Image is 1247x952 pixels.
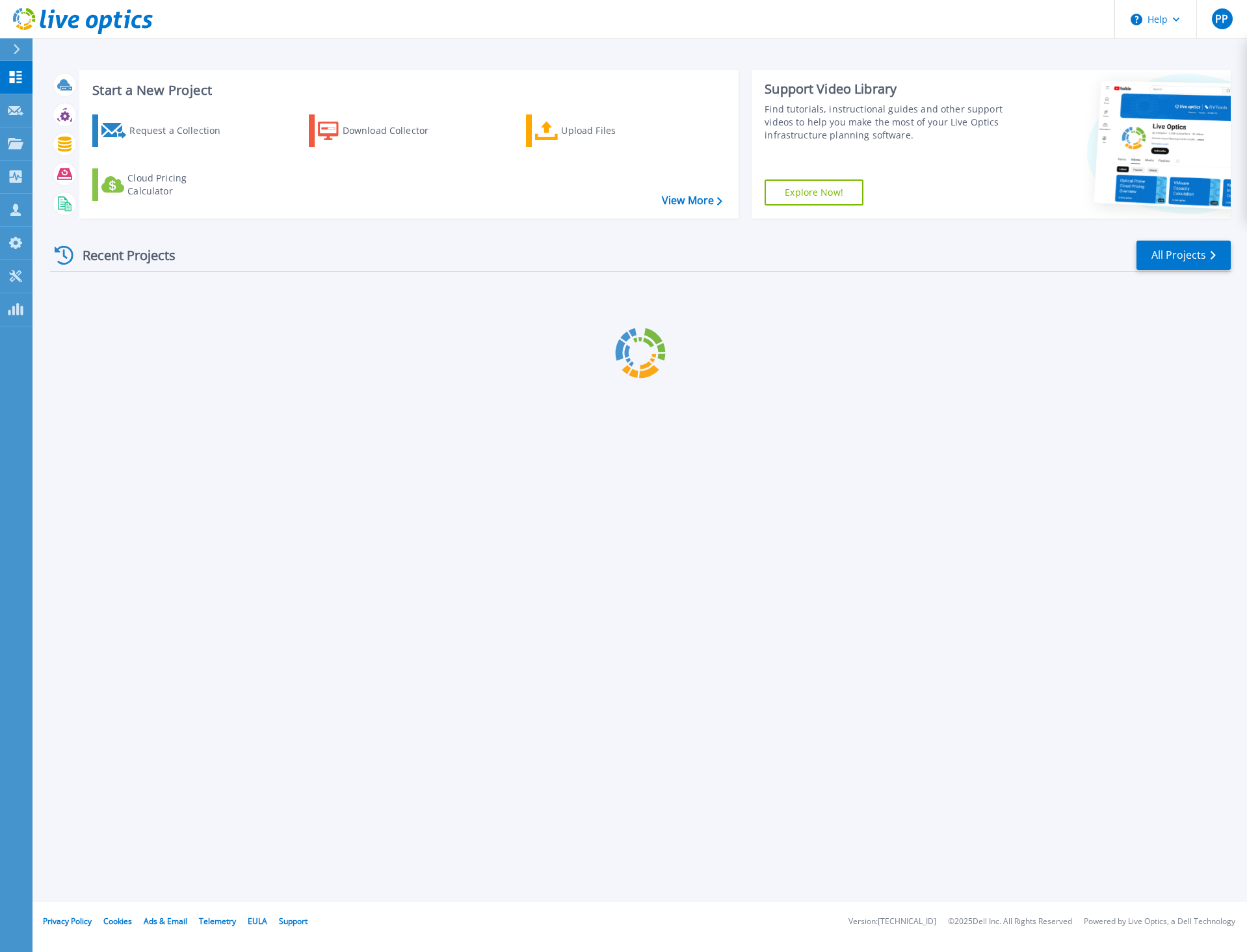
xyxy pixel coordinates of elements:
li: © 2025 Dell Inc. All Rights Reserved [948,918,1072,926]
a: View More [662,194,722,207]
div: Find tutorials, instructional guides and other support videos to help you make the most of your L... [765,103,1009,142]
a: Cookies [103,916,132,927]
div: Cloud Pricing Calculator [127,172,231,198]
li: Version: [TECHNICAL_ID] [848,918,936,926]
a: Upload Files [526,114,671,147]
a: Request a Collection [92,114,237,147]
div: Upload Files [561,118,665,144]
a: Explore Now! [765,179,863,205]
a: Telemetry [199,916,236,927]
a: Privacy Policy [43,916,92,927]
a: EULA [248,916,267,927]
div: Download Collector [343,118,447,144]
a: All Projects [1136,241,1231,270]
a: Support [279,916,308,927]
li: Powered by Live Optics, a Dell Technology [1084,918,1235,926]
span: PP [1215,14,1228,24]
a: Download Collector [309,114,454,147]
h3: Start a New Project [92,83,722,98]
div: Request a Collection [129,118,233,144]
div: Support Video Library [765,81,1009,98]
a: Ads & Email [144,916,187,927]
div: Recent Projects [50,239,193,271]
a: Cloud Pricing Calculator [92,168,237,201]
